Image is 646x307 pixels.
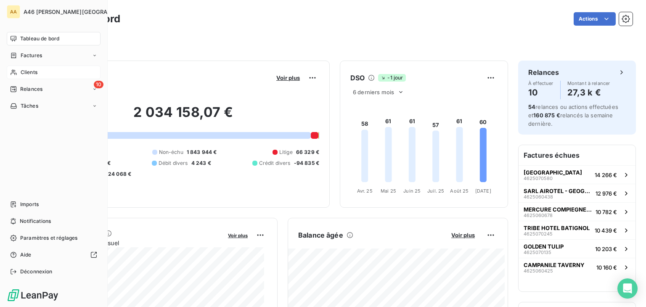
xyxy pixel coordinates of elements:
[528,103,535,110] span: 54
[20,85,42,93] span: Relances
[528,81,553,86] span: À effectuer
[524,231,553,236] span: 4625070245
[20,201,39,208] span: Imports
[524,250,551,255] span: 4625070135
[524,194,553,199] span: 4625060438
[20,251,32,259] span: Aide
[187,148,217,156] span: 1 843 944 €
[296,148,319,156] span: 66 329 €
[451,232,475,238] span: Voir plus
[596,264,617,271] span: 10 160 €
[519,165,635,184] button: [GEOGRAPHIC_DATA]462507058014 266 €
[294,159,319,167] span: -94 835 €
[519,258,635,276] button: CAMPANILE TAVERNY462506042510 160 €
[617,278,638,299] div: Open Intercom Messenger
[24,8,140,15] span: A46 [PERSON_NAME][GEOGRAPHIC_DATA]
[353,89,394,95] span: 6 derniers mois
[20,35,59,42] span: Tableau de bord
[595,227,617,234] span: 10 439 €
[524,213,553,218] span: 4625060678
[106,170,131,178] span: -24 068 €
[357,188,373,194] tspan: Avr. 25
[574,12,616,26] button: Actions
[596,190,617,197] span: 12 976 €
[7,248,101,262] a: Aide
[475,188,491,194] tspan: [DATE]
[159,159,188,167] span: Débit divers
[298,230,343,240] h6: Balance âgée
[7,5,20,19] div: AA
[528,67,559,77] h6: Relances
[450,188,469,194] tspan: Août 25
[533,112,560,119] span: 160 875 €
[20,234,77,242] span: Paramètres et réglages
[519,184,635,202] button: SARL AIROTEL - GEOGRAPHOTEL462506043812 976 €
[528,86,553,99] h4: 10
[519,221,635,239] button: TRIBE HOTEL BATIGNOL462507024510 439 €
[48,104,319,129] h2: 2 034 158,07 €
[595,172,617,178] span: 14 266 €
[519,239,635,258] button: GOLDEN TULIP462507013510 203 €
[567,81,610,86] span: Montant à relancer
[20,268,53,275] span: Déconnexion
[528,103,618,127] span: relances ou actions effectuées et relancés la semaine dernière.
[279,148,293,156] span: Litige
[378,74,405,82] span: -1 jour
[381,188,396,194] tspan: Mai 25
[21,52,42,59] span: Factures
[228,233,248,238] span: Voir plus
[524,206,592,213] span: MERCURE COMPIEGNE - STGHC
[403,188,421,194] tspan: Juin 25
[524,225,590,231] span: TRIBE HOTEL BATIGNOL
[159,148,183,156] span: Non-échu
[21,102,38,110] span: Tâches
[48,238,222,247] span: Chiffre d'affaires mensuel
[7,288,59,302] img: Logo LeanPay
[449,231,477,239] button: Voir plus
[524,176,553,181] span: 4625070580
[595,246,617,252] span: 10 203 €
[519,145,635,165] h6: Factures échues
[94,81,103,88] span: 10
[21,69,37,76] span: Clients
[524,243,564,250] span: GOLDEN TULIP
[524,169,582,176] span: [GEOGRAPHIC_DATA]
[596,209,617,215] span: 10 782 €
[524,268,553,273] span: 4625060425
[524,188,592,194] span: SARL AIROTEL - GEOGRAPHOTEL
[350,73,365,83] h6: DSO
[519,202,635,221] button: MERCURE COMPIEGNE - STGHC462506067810 782 €
[225,231,250,239] button: Voir plus
[276,74,300,81] span: Voir plus
[20,217,51,225] span: Notifications
[567,86,610,99] h4: 27,3 k €
[274,74,302,82] button: Voir plus
[524,262,585,268] span: CAMPANILE TAVERNY
[427,188,444,194] tspan: Juil. 25
[259,159,291,167] span: Crédit divers
[191,159,211,167] span: 4 243 €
